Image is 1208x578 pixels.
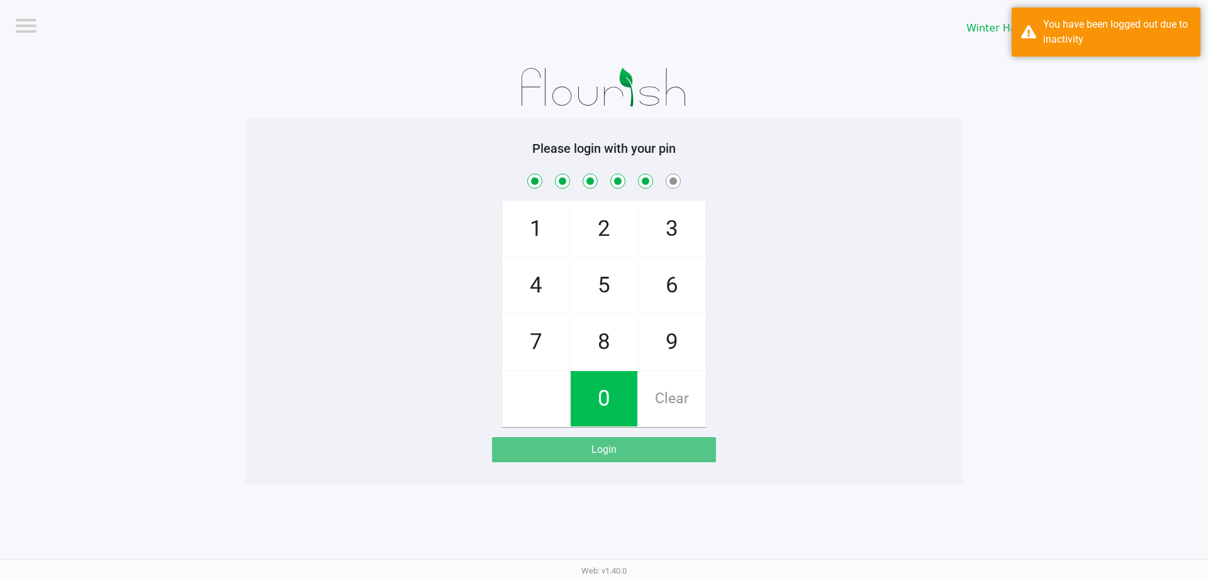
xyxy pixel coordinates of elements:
[1043,17,1191,47] div: You have been logged out due to inactivity
[581,566,627,575] span: Web: v1.40.0
[639,258,705,313] span: 6
[966,21,1083,36] span: Winter Haven WC
[639,371,705,426] span: Clear
[503,314,569,370] span: 7
[639,201,705,257] span: 3
[503,201,569,257] span: 1
[571,201,637,257] span: 2
[571,314,637,370] span: 8
[639,314,705,370] span: 9
[571,371,637,426] span: 0
[255,141,953,156] h5: Please login with your pin
[571,258,637,313] span: 5
[503,258,569,313] span: 4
